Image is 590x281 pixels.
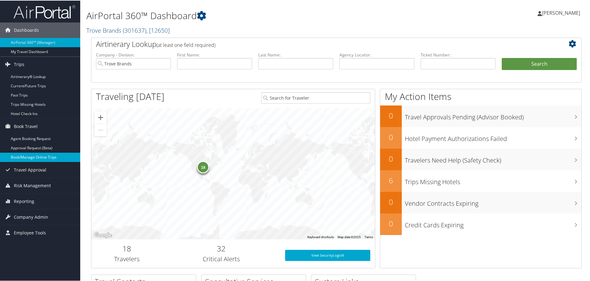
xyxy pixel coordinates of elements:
[96,89,164,102] h1: Traveling [DATE]
[421,51,496,57] label: Ticket Number:
[380,126,581,148] a: 0Hotel Payment Authorizations Failed
[380,170,581,191] a: 6Trips Missing Hotels
[380,148,581,170] a: 0Travelers Need Help (Safety Check)
[93,231,113,239] a: Open this area in Google Maps (opens a new window)
[14,4,75,19] img: airportal-logo.png
[380,110,402,120] h2: 0
[380,175,402,185] h2: 6
[94,111,107,123] button: Zoom in
[96,38,536,49] h2: Airtinerary Lookup
[14,22,39,37] span: Dashboards
[96,254,158,263] h3: Travelers
[86,26,170,34] a: Trove Brands
[338,235,361,238] span: Map data ©2025
[197,160,209,173] div: 18
[380,131,402,142] h2: 0
[96,51,171,57] label: Company - Division:
[307,234,334,239] button: Keyboard shortcuts
[167,254,276,263] h3: Critical Alerts
[405,196,581,207] h3: Vendor Contracts Expiring
[538,3,586,22] a: [PERSON_NAME]
[14,225,46,240] span: Employee Tools
[86,9,420,22] h1: AirPortal 360™ Dashboard
[123,26,146,34] span: ( 301637 )
[14,56,24,72] span: Trips
[96,243,158,253] h2: 18
[14,209,48,224] span: Company Admin
[405,152,581,164] h3: Travelers Need Help (Safety Check)
[502,57,577,70] button: Search
[93,231,113,239] img: Google
[14,162,46,177] span: Travel Approval
[380,89,581,102] h1: My Action Items
[285,249,370,260] a: View SecurityLogic®
[380,153,402,163] h2: 0
[380,218,402,228] h2: 0
[94,123,107,136] button: Zoom out
[156,41,215,48] span: (at least one field required)
[364,235,373,238] a: Terms (opens in new tab)
[405,131,581,143] h3: Hotel Payment Authorizations Failed
[177,51,252,57] label: First Name:
[14,118,38,134] span: Book Travel
[380,213,581,234] a: 0Credit Cards Expiring
[405,174,581,186] h3: Trips Missing Hotels
[261,92,370,103] input: Search for Traveler
[167,243,276,253] h2: 32
[405,217,581,229] h3: Credit Cards Expiring
[380,196,402,207] h2: 0
[14,177,51,193] span: Risk Management
[542,9,580,16] span: [PERSON_NAME]
[258,51,333,57] label: Last Name:
[146,26,170,34] span: , [ 12650 ]
[380,191,581,213] a: 0Vendor Contracts Expiring
[339,51,414,57] label: Agency Locator:
[14,193,34,209] span: Reporting
[405,109,581,121] h3: Travel Approvals Pending (Advisor Booked)
[380,105,581,126] a: 0Travel Approvals Pending (Advisor Booked)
